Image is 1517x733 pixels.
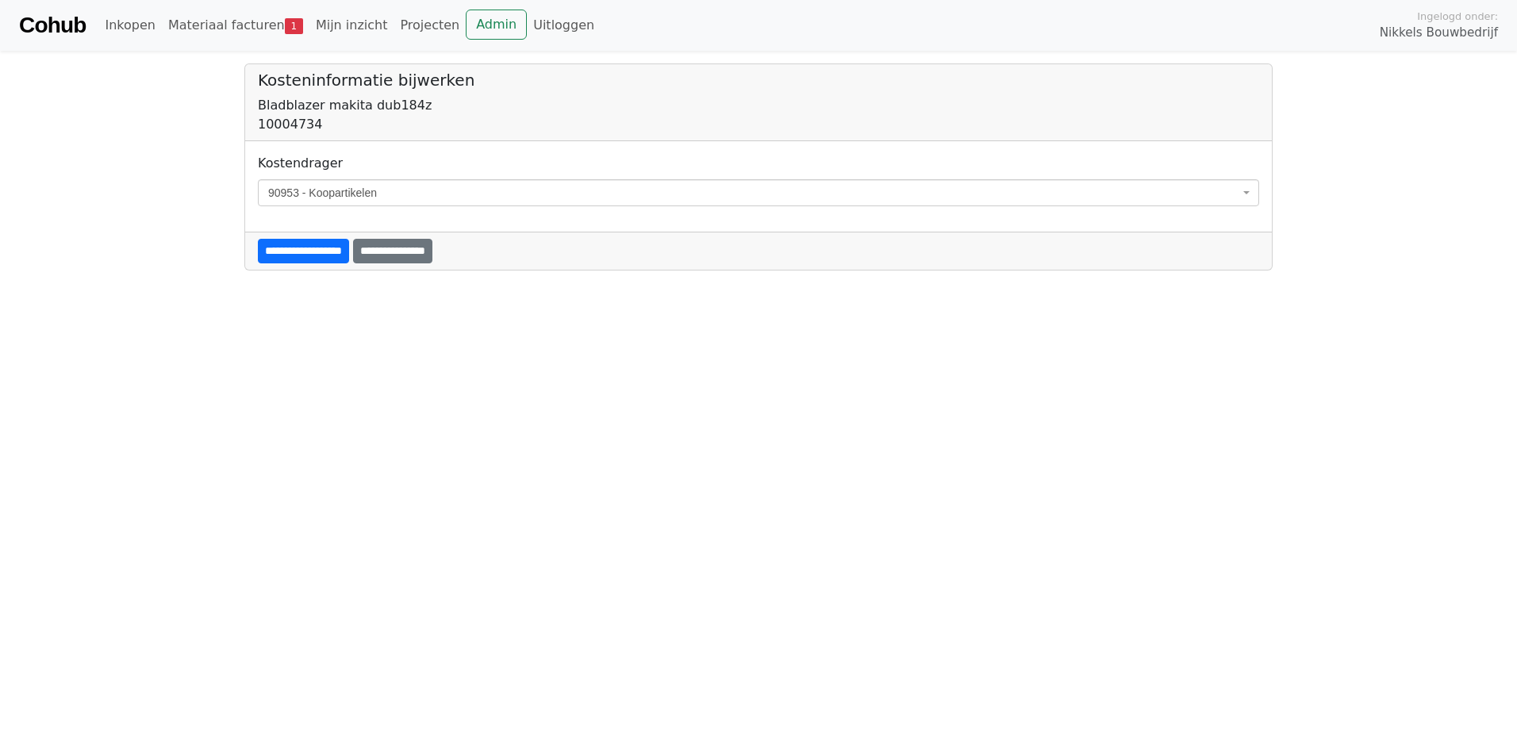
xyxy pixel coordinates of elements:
[258,115,1259,134] div: 10004734
[394,10,466,41] a: Projecten
[258,96,1259,115] div: Bladblazer makita dub184z
[285,18,303,34] span: 1
[162,10,309,41] a: Materiaal facturen1
[268,185,1239,201] span: 90953 - Koopartikelen
[258,154,343,173] label: Kostendrager
[527,10,601,41] a: Uitloggen
[258,179,1259,206] span: 90953 - Koopartikelen
[19,6,86,44] a: Cohub
[98,10,161,41] a: Inkopen
[309,10,394,41] a: Mijn inzicht
[1380,24,1498,42] span: Nikkels Bouwbedrijf
[1417,9,1498,24] span: Ingelogd onder:
[466,10,527,40] a: Admin
[258,71,1259,90] h5: Kosteninformatie bijwerken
